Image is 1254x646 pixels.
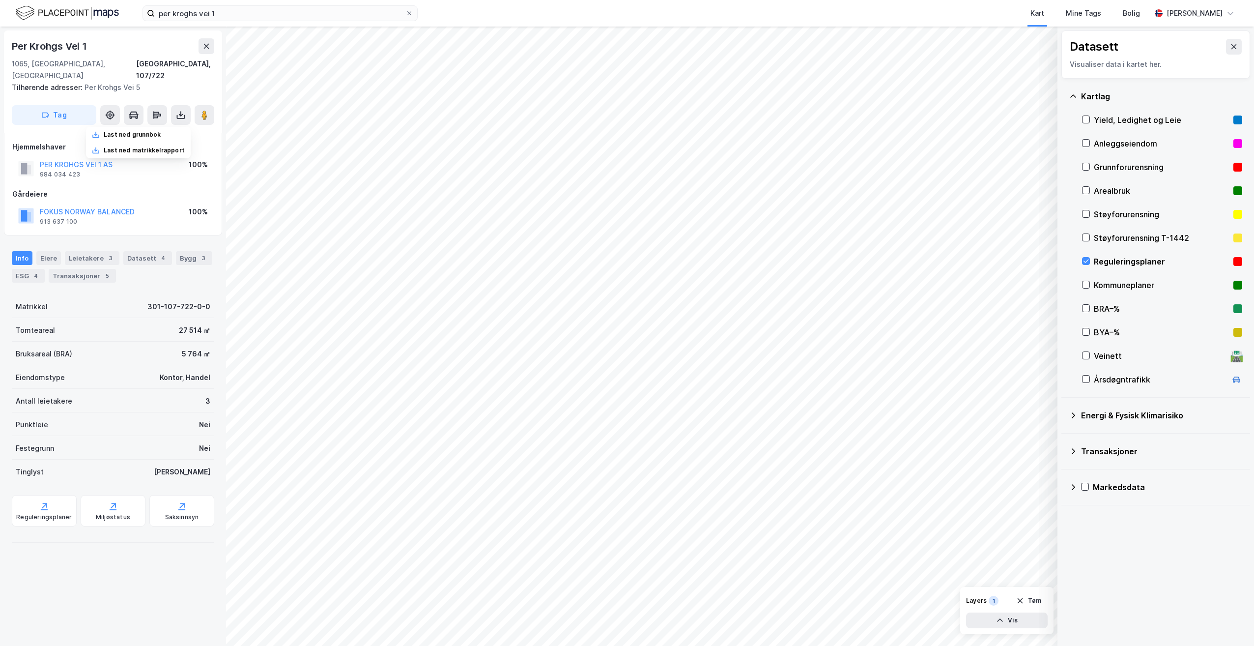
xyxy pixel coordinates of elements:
div: Eiere [36,251,61,265]
div: Datasett [123,251,172,265]
div: Transaksjoner [49,269,116,283]
div: Tinglyst [16,466,44,478]
div: Mine Tags [1066,7,1101,19]
div: Last ned grunnbok [104,131,161,139]
div: Nei [199,419,210,431]
div: Datasett [1070,39,1118,55]
iframe: Chat Widget [1205,599,1254,646]
div: 4 [31,271,41,281]
span: Tilhørende adresser: [12,83,85,91]
div: Kontor, Handel [160,372,210,383]
div: Tomteareal [16,324,55,336]
div: Saksinnsyn [165,513,199,521]
div: Miljøstatus [96,513,130,521]
div: Per Krohgs Vei 5 [12,82,206,93]
div: Visualiser data i kartet her. [1070,59,1242,70]
div: 3 [106,253,115,263]
div: 5 [102,271,112,281]
div: 984 034 423 [40,171,80,178]
div: BYA–% [1094,326,1229,338]
div: 913 637 100 [40,218,77,226]
div: Leietakere [65,251,119,265]
div: Eiendomstype [16,372,65,383]
div: 100% [189,206,208,218]
div: Anleggseiendom [1094,138,1229,149]
div: Nei [199,442,210,454]
div: Info [12,251,32,265]
div: Årsdøgntrafikk [1094,374,1226,385]
div: 301-107-722-0-0 [147,301,210,313]
div: Bruksareal (BRA) [16,348,72,360]
div: Per Krohgs Vei 1 [12,38,89,54]
div: 3 [205,395,210,407]
div: 100% [189,159,208,171]
div: Antall leietakere [16,395,72,407]
div: [PERSON_NAME] [154,466,210,478]
div: Matrikkel [16,301,48,313]
button: Tøm [1010,593,1048,609]
div: Punktleie [16,419,48,431]
div: Kart [1030,7,1044,19]
div: Støyforurensning [1094,208,1229,220]
div: Gårdeiere [12,188,214,200]
div: Transaksjoner [1081,445,1242,457]
button: Vis [966,613,1048,628]
div: Festegrunn [16,442,54,454]
div: ESG [12,269,45,283]
div: Veinett [1094,350,1226,362]
div: [PERSON_NAME] [1167,7,1223,19]
div: 1065, [GEOGRAPHIC_DATA], [GEOGRAPHIC_DATA] [12,58,136,82]
div: Yield, Ledighet og Leie [1094,114,1229,126]
div: Bygg [176,251,212,265]
div: Kartlag [1081,90,1242,102]
div: Last ned matrikkelrapport [104,147,185,154]
button: Tag [12,105,96,125]
div: 27 514 ㎡ [179,324,210,336]
div: Bolig [1123,7,1140,19]
input: Søk på adresse, matrikkel, gårdeiere, leietakere eller personer [155,6,405,21]
div: [GEOGRAPHIC_DATA], 107/722 [136,58,214,82]
div: 🛣️ [1230,350,1243,362]
div: Støyforurensning T-1442 [1094,232,1229,244]
div: Hjemmelshaver [12,141,214,153]
div: Kommuneplaner [1094,279,1229,291]
img: logo.f888ab2527a4732fd821a326f86c7f29.svg [16,4,119,22]
div: Arealbruk [1094,185,1229,197]
div: 3 [199,253,208,263]
div: Kontrollprogram for chat [1205,599,1254,646]
div: Reguleringsplaner [16,513,72,521]
div: Reguleringsplaner [1094,256,1229,267]
div: Grunnforurensning [1094,161,1229,173]
div: 1 [989,596,998,606]
div: BRA–% [1094,303,1229,315]
div: Markedsdata [1093,481,1242,493]
div: 4 [158,253,168,263]
div: 5 764 ㎡ [182,348,210,360]
div: Layers [966,597,987,605]
div: Energi & Fysisk Klimarisiko [1081,410,1242,421]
